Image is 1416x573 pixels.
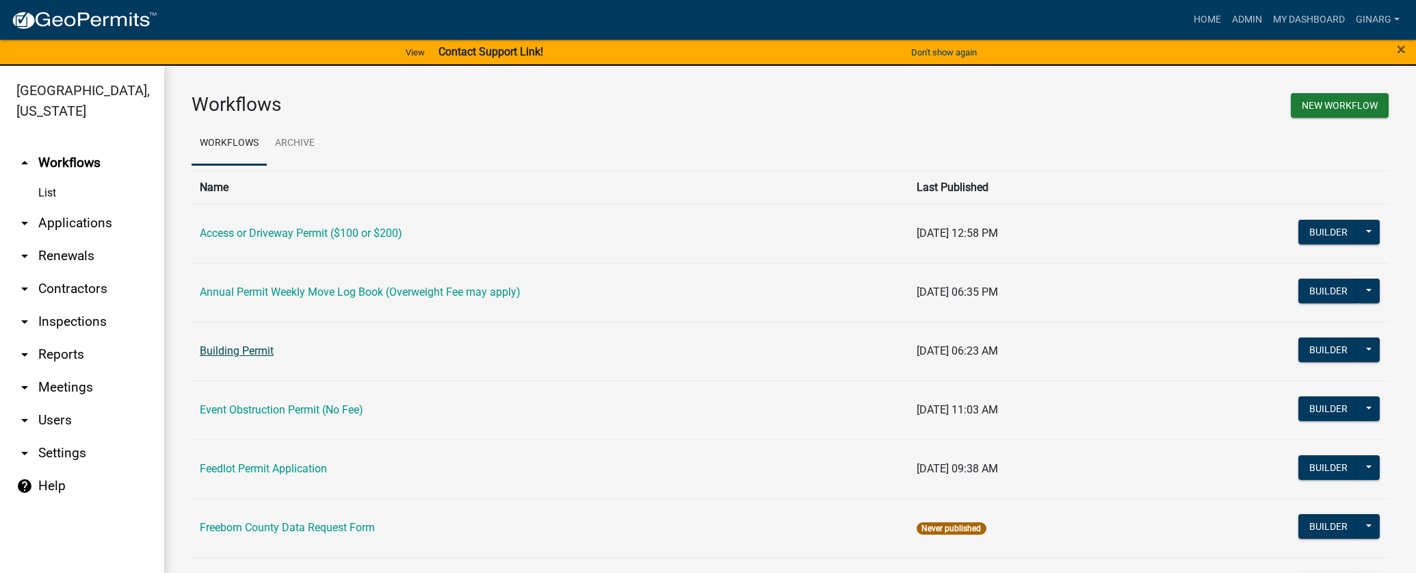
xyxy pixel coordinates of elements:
button: Builder [1298,455,1359,480]
a: Feedlot Permit Application [200,462,327,475]
a: Archive [267,122,323,166]
th: Last Published [908,170,1216,204]
button: Close [1397,41,1406,58]
i: arrow_drop_down [16,248,33,264]
span: [DATE] 06:35 PM [917,285,998,298]
a: My Dashboard [1268,7,1350,33]
button: New Workflow [1291,93,1389,118]
button: Builder [1298,338,1359,362]
th: Name [192,170,908,204]
a: ginarg [1350,7,1405,33]
a: Admin [1227,7,1268,33]
button: Builder [1298,279,1359,303]
i: arrow_drop_down [16,445,33,461]
button: Builder [1298,514,1359,539]
button: Builder [1298,396,1359,421]
span: [DATE] 06:23 AM [917,344,998,357]
a: Home [1188,7,1227,33]
i: arrow_drop_down [16,314,33,330]
span: [DATE] 09:38 AM [917,462,998,475]
i: arrow_drop_up [16,155,33,171]
i: arrow_drop_down [16,281,33,297]
a: View [400,41,430,64]
strong: Contact Support Link! [438,45,543,58]
a: Workflows [192,122,267,166]
i: arrow_drop_down [16,215,33,231]
a: Building Permit [200,344,274,357]
button: Don't show again [906,41,982,64]
h3: Workflows [192,93,780,116]
i: arrow_drop_down [16,412,33,429]
i: arrow_drop_down [16,379,33,396]
span: [DATE] 12:58 PM [917,227,998,240]
a: Freeborn County Data Request Form [200,521,375,534]
span: [DATE] 11:03 AM [917,403,998,416]
button: Builder [1298,220,1359,244]
a: Event Obstruction Permit (No Fee) [200,403,363,416]
i: help [16,478,33,494]
span: × [1397,40,1406,59]
a: Access or Driveway Permit ($100 or $200) [200,227,402,240]
span: Never published [917,522,986,535]
a: Annual Permit Weekly Move Log Book (Overweight Fee may apply) [200,285,521,298]
i: arrow_drop_down [16,346,33,363]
